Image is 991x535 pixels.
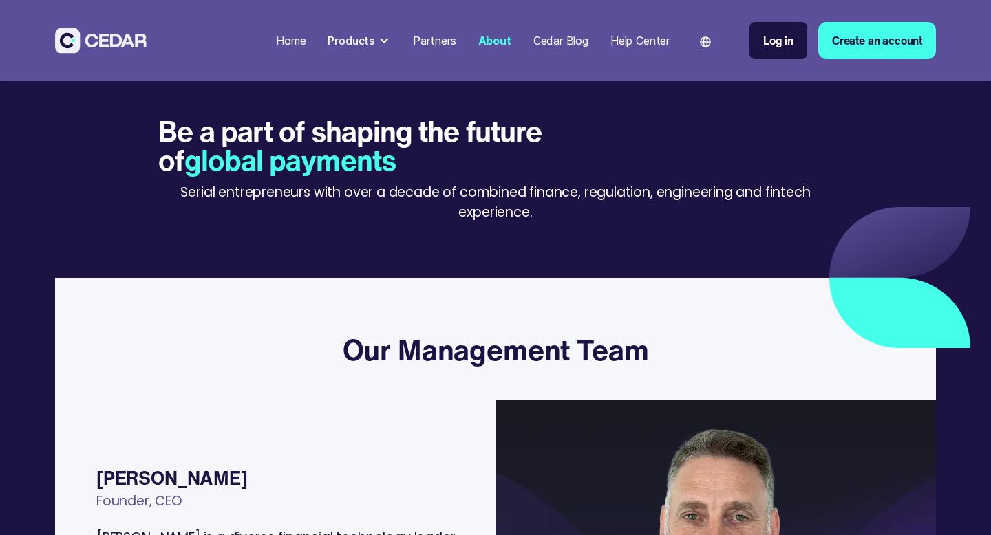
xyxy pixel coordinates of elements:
div: About [478,32,511,49]
a: Cedar Blog [528,25,594,56]
div: Products [328,32,374,49]
a: Partners [407,25,462,56]
span: global payments [184,139,396,181]
div: Founder, CEO [96,492,468,528]
div: [PERSON_NAME] [96,464,468,492]
div: Cedar Blog [533,32,588,49]
a: Help Center [605,25,675,56]
a: Home [270,25,311,56]
img: world icon [700,36,711,47]
div: Products [322,27,396,54]
h3: Our Management Team [343,333,649,367]
a: Log in [749,22,807,59]
p: Serial entrepreneurs with over a decade of combined finance, regulation, engineering and fintech ... [158,183,832,223]
div: Partners [413,32,456,49]
div: Log in [763,32,793,49]
h1: Be a part of shaping the future of [158,117,563,174]
div: Home [276,32,306,49]
a: About [473,25,517,56]
div: Help Center [610,32,670,49]
a: Create an account [818,22,936,59]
